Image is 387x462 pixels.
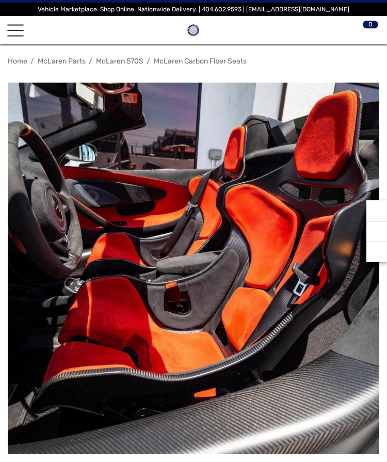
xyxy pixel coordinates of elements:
[8,52,379,70] nav: Breadcrumb
[372,226,382,236] svg: Social Media
[357,23,373,37] a: Cart with 0 items
[96,57,143,66] a: McLaren 570S
[372,205,382,216] svg: Recently Viewed
[7,22,24,39] a: Toggle menu
[366,247,387,257] svg: Top
[8,83,379,454] img: McLaren Senna Seats
[7,29,24,30] span: Toggle menu
[333,23,349,37] a: Sign in
[359,23,373,37] svg: Review Your Cart
[31,23,47,37] a: Search
[154,57,262,66] a: McLaren Carbon Fiber Seats
[185,22,202,39] img: Players Club | Cars For Sale
[33,23,47,37] svg: Search
[363,21,378,28] span: 0
[335,23,349,37] svg: Account
[38,57,86,66] a: McLaren Parts
[8,57,27,66] a: Home
[38,6,349,13] span: Vehicle Marketplace. Shop Online. Nationwide Delivery. | 404.602.9593 | [EMAIL_ADDRESS][DOMAIN_NAME]
[154,57,247,66] span: McLaren Carbon Fiber Seats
